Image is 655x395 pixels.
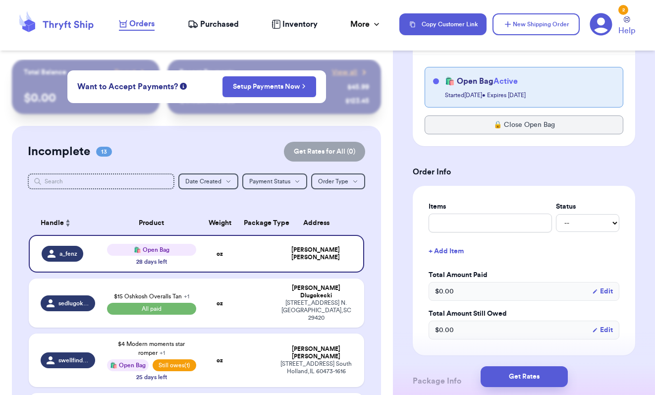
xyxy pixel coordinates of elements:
[107,303,196,315] span: All paid
[114,67,136,77] span: Payout
[119,18,155,31] a: Orders
[28,173,175,189] input: Search
[153,359,196,371] span: Still owes (1)
[222,76,316,97] button: Setup Payments Now
[217,357,223,363] strong: oz
[280,284,352,299] div: [PERSON_NAME] Dlugokecki
[242,173,307,189] button: Payment Status
[282,18,318,30] span: Inventory
[178,173,238,189] button: Date Created
[24,67,66,77] p: Total Balance
[618,16,635,37] a: Help
[136,258,167,266] div: 28 days left
[217,300,223,306] strong: oz
[284,142,365,162] button: Get Rates for All (0)
[160,350,165,356] span: + 1
[556,202,619,212] label: Status
[238,211,274,235] th: Package Type
[318,178,348,184] span: Order Type
[58,356,89,364] span: swellfindsco
[280,299,352,322] div: [STREET_ADDRESS] N. [GEOGRAPHIC_DATA] , SC 29420
[429,270,619,280] label: Total Amount Paid
[280,246,351,261] div: [PERSON_NAME] [PERSON_NAME]
[345,96,369,106] div: $ 123.45
[429,309,619,319] label: Total Amount Still Owed
[435,286,454,296] span: $ 0.00
[618,5,628,15] div: 2
[274,211,364,235] th: Address
[332,67,357,77] span: View all
[272,18,318,30] a: Inventory
[435,325,454,335] span: $ 0.00
[114,293,189,299] span: $15 Oshkosh Overalls Tan
[77,81,178,93] span: Want to Accept Payments?
[28,144,90,160] h2: Incomplete
[101,211,202,235] th: Product
[179,67,234,77] p: Recent Payments
[311,173,365,189] button: Order Type
[59,250,77,258] span: a_fenz
[24,90,148,106] p: $ 0.00
[96,147,112,157] span: 13
[249,178,290,184] span: Payment Status
[280,345,352,360] div: [PERSON_NAME] [PERSON_NAME]
[399,13,487,35] button: Copy Customer Link
[136,373,167,381] div: 25 days left
[413,166,635,178] h3: Order Info
[445,91,615,99] p: Started [DATE] • Expires [DATE]
[188,18,239,30] a: Purchased
[58,299,89,307] span: sedlugokecki
[107,244,196,256] div: 🛍️ Open Bag
[202,211,238,235] th: Weight
[590,13,612,36] a: 2
[332,67,369,77] a: View all
[41,218,64,228] span: Handle
[592,325,613,335] button: Edit
[185,178,221,184] span: Date Created
[233,82,306,92] a: Setup Payments Now
[618,25,635,37] span: Help
[184,293,189,299] span: + 1
[107,359,149,371] div: 🛍️ Open Bag
[425,240,623,262] button: + Add Item
[445,75,518,87] h4: 🛍️ Open Bag
[118,341,185,356] span: $4 Modern moments star romper
[129,18,155,30] span: Orders
[347,82,369,92] div: $ 45.99
[492,13,580,35] button: New Shipping Order
[493,77,518,85] span: Active
[425,115,623,134] button: 🔒 Close Open Bag
[481,366,568,387] button: Get Rates
[200,18,239,30] span: Purchased
[350,18,382,30] div: More
[217,251,223,257] strong: oz
[592,286,613,296] button: Edit
[429,202,552,212] label: Items
[114,67,148,77] a: Payout
[280,360,352,375] div: [STREET_ADDRESS] South Holland , IL 60473-1616
[64,217,72,229] button: Sort ascending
